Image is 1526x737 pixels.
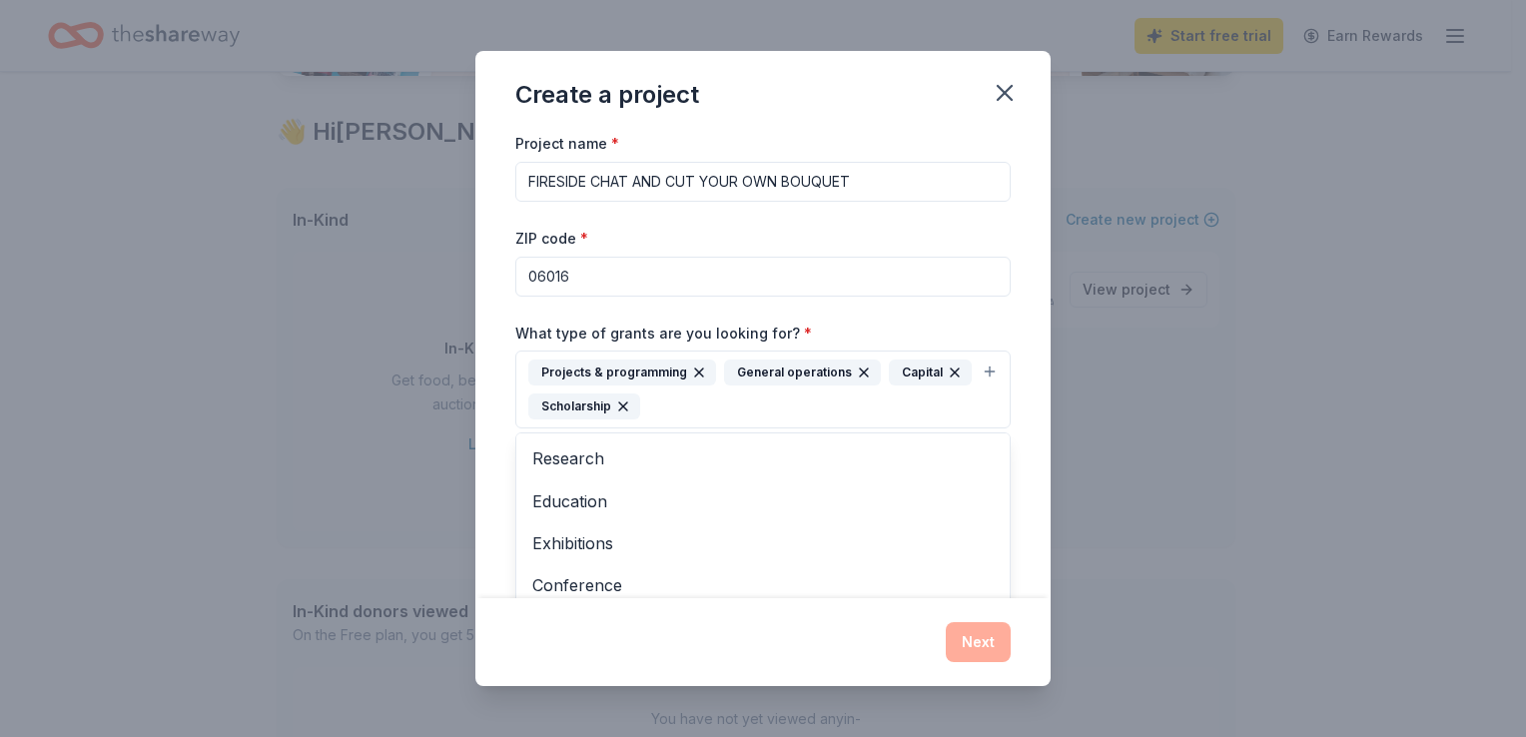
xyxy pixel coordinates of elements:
div: Capital [889,360,972,385]
div: Projects & programming [528,360,716,385]
span: Exhibitions [532,530,994,556]
span: Education [532,488,994,514]
span: Conference [532,572,994,598]
div: General operations [724,360,881,385]
div: Scholarship [528,393,640,419]
span: Research [532,445,994,471]
button: Projects & programmingGeneral operationsCapitalScholarship [515,351,1011,428]
div: Projects & programmingGeneral operationsCapitalScholarship [515,432,1011,672]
